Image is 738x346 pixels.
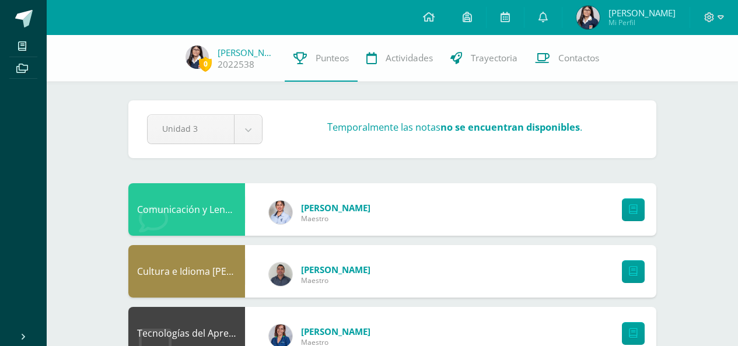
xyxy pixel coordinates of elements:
span: Contactos [558,52,599,64]
span: [PERSON_NAME] [301,264,370,275]
img: d52ea1d39599abaa7d54536d330b5329.png [269,201,292,224]
span: [PERSON_NAME] [301,326,370,337]
span: Unidad 3 [162,115,219,142]
span: [PERSON_NAME] [301,202,370,214]
a: 2022538 [218,58,254,71]
img: 110091913e7e8b7ef55f169950911861.png [186,46,209,69]
span: [PERSON_NAME] [608,7,676,19]
h3: Temporalmente las notas . [327,121,582,134]
span: Punteos [316,52,349,64]
a: Actividades [358,35,442,82]
span: Mi Perfil [608,18,676,27]
a: Unidad 3 [148,115,262,144]
img: c930f3f73c3d00a5c92100a53b7a1b5a.png [269,263,292,286]
img: 110091913e7e8b7ef55f169950911861.png [576,6,600,29]
div: Cultura e Idioma Maya Garífuna o Xinca [128,245,245,298]
a: Punteos [285,35,358,82]
strong: no se encuentran disponibles [440,121,580,134]
span: Trayectoria [471,52,517,64]
span: Maestro [301,275,370,285]
span: Maestro [301,214,370,223]
span: 0 [199,57,212,71]
a: Contactos [526,35,608,82]
span: Actividades [386,52,433,64]
a: [PERSON_NAME] [218,47,276,58]
a: Trayectoria [442,35,526,82]
div: Comunicación y Lenguaje Idioma Extranjero Inglés [128,183,245,236]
